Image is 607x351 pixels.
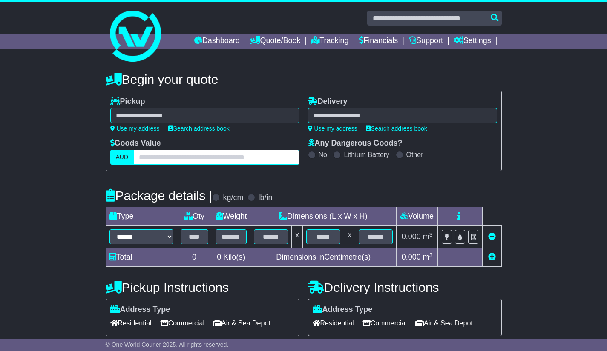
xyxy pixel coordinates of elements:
[106,188,213,203] h4: Package details |
[212,248,250,267] td: Kilo(s)
[250,248,397,267] td: Dimensions in Centimetre(s)
[110,317,152,330] span: Residential
[110,139,161,148] label: Goods Value
[366,125,427,132] a: Search address book
[194,34,240,49] a: Dashboard
[488,232,496,241] a: Remove this item
[397,207,438,226] td: Volume
[319,151,327,159] label: No
[344,226,355,248] td: x
[223,193,243,203] label: kg/cm
[258,193,272,203] label: lb/in
[308,97,348,106] label: Delivery
[311,34,348,49] a: Tracking
[213,317,270,330] span: Air & Sea Depot
[362,317,407,330] span: Commercial
[110,305,170,314] label: Address Type
[406,151,423,159] label: Other
[344,151,389,159] label: Lithium Battery
[106,341,229,348] span: © One World Courier 2025. All rights reserved.
[359,34,398,49] a: Financials
[313,317,354,330] span: Residential
[177,207,212,226] td: Qty
[402,253,421,261] span: 0.000
[429,252,433,258] sup: 3
[409,34,443,49] a: Support
[402,232,421,241] span: 0.000
[106,280,299,294] h4: Pickup Instructions
[160,317,204,330] span: Commercial
[415,317,473,330] span: Air & Sea Depot
[217,253,221,261] span: 0
[110,125,160,132] a: Use my address
[423,253,433,261] span: m
[292,226,303,248] td: x
[308,139,403,148] label: Any Dangerous Goods?
[313,305,373,314] label: Address Type
[212,207,250,226] td: Weight
[423,232,433,241] span: m
[110,97,145,106] label: Pickup
[106,72,502,86] h4: Begin your quote
[488,253,496,261] a: Add new item
[250,207,397,226] td: Dimensions (L x W x H)
[429,231,433,238] sup: 3
[177,248,212,267] td: 0
[106,207,177,226] td: Type
[308,125,357,132] a: Use my address
[250,34,300,49] a: Quote/Book
[308,280,502,294] h4: Delivery Instructions
[110,150,134,165] label: AUD
[168,125,230,132] a: Search address book
[454,34,491,49] a: Settings
[106,248,177,267] td: Total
